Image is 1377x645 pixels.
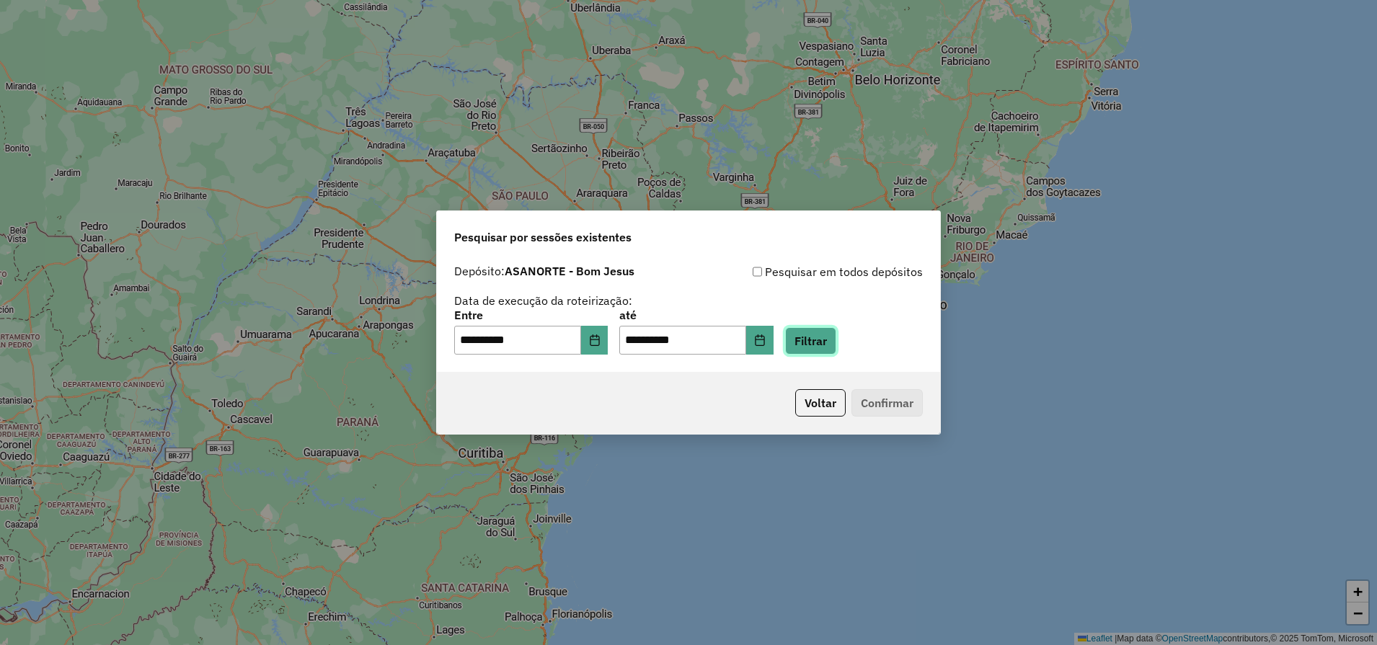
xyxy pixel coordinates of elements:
[746,326,774,355] button: Choose Date
[619,306,773,324] label: até
[454,228,632,246] span: Pesquisar por sessões existentes
[505,264,634,278] strong: ASANORTE - Bom Jesus
[795,389,846,417] button: Voltar
[454,292,632,309] label: Data de execução da roteirização:
[454,262,634,280] label: Depósito:
[454,306,608,324] label: Entre
[581,326,608,355] button: Choose Date
[785,327,836,355] button: Filtrar
[688,263,923,280] div: Pesquisar em todos depósitos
